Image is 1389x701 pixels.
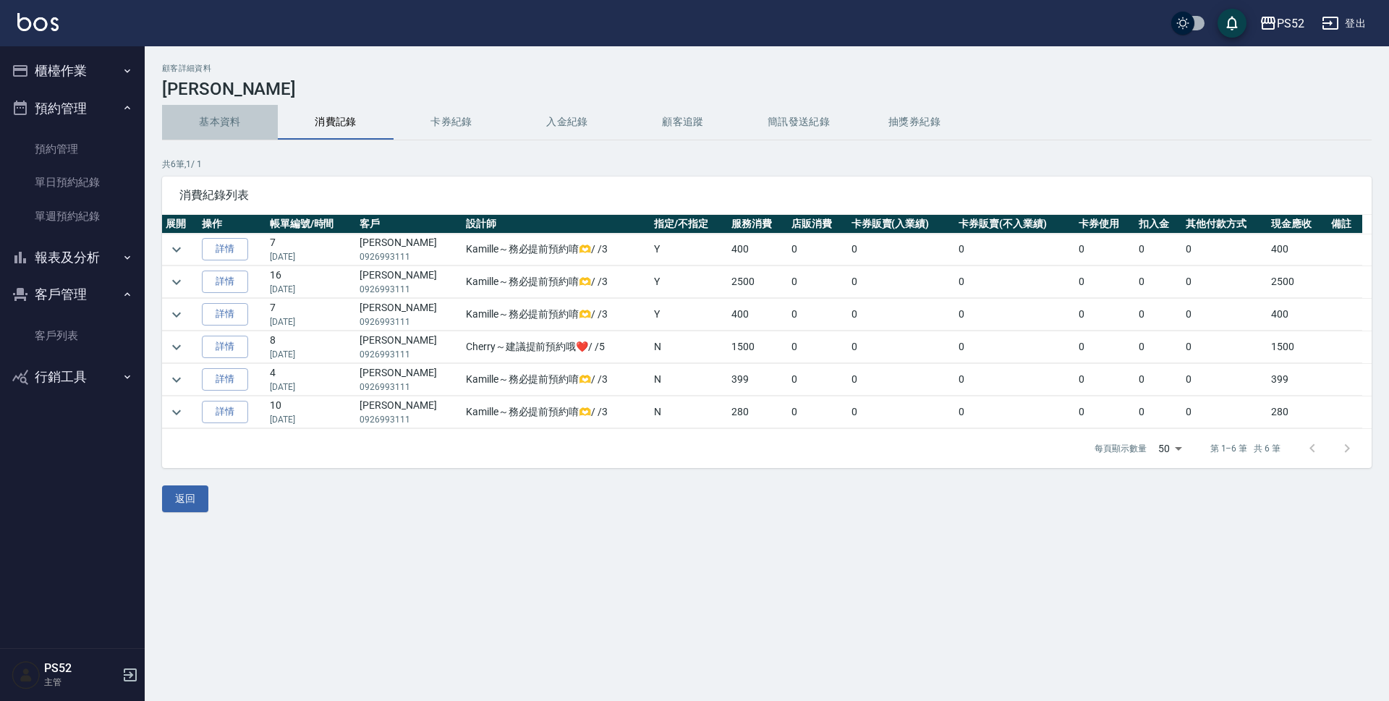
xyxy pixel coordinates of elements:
[356,234,462,265] td: [PERSON_NAME]
[650,299,728,331] td: Y
[179,188,1354,203] span: 消費紀錄列表
[1254,9,1310,38] button: PS52
[857,105,972,140] button: 抽獎券紀錄
[1328,215,1362,234] th: 備註
[162,215,198,234] th: 展開
[650,215,728,234] th: 指定/不指定
[1182,396,1267,428] td: 0
[1182,364,1267,396] td: 0
[202,238,248,260] a: 詳情
[270,381,352,394] p: [DATE]
[728,299,788,331] td: 400
[162,105,278,140] button: 基本資料
[17,13,59,31] img: Logo
[1135,234,1182,265] td: 0
[166,369,187,391] button: expand row
[955,331,1075,363] td: 0
[848,364,955,396] td: 0
[728,331,788,363] td: 1500
[848,331,955,363] td: 0
[741,105,857,140] button: 簡訊發送紀錄
[270,413,352,426] p: [DATE]
[356,215,462,234] th: 客戶
[202,368,248,391] a: 詳情
[270,348,352,361] p: [DATE]
[509,105,625,140] button: 入金紀錄
[728,364,788,396] td: 399
[1277,14,1304,33] div: PS52
[270,250,352,263] p: [DATE]
[356,396,462,428] td: [PERSON_NAME]
[848,234,955,265] td: 0
[270,283,352,296] p: [DATE]
[360,315,459,328] p: 0926993111
[44,676,118,689] p: 主管
[356,266,462,298] td: [PERSON_NAME]
[462,299,650,331] td: Kamille～務必提前預約唷🫶 / /3
[202,336,248,358] a: 詳情
[650,331,728,363] td: N
[1075,364,1135,396] td: 0
[1267,234,1328,265] td: 400
[1075,396,1135,428] td: 0
[1075,299,1135,331] td: 0
[166,239,187,260] button: expand row
[848,299,955,331] td: 0
[356,299,462,331] td: [PERSON_NAME]
[6,166,139,199] a: 單日預約紀錄
[1135,331,1182,363] td: 0
[462,331,650,363] td: Cherry～建議提前預約哦❤️ / /5
[1135,299,1182,331] td: 0
[202,271,248,293] a: 詳情
[462,266,650,298] td: Kamille～務必提前預約唷🫶 / /3
[955,266,1075,298] td: 0
[6,132,139,166] a: 預約管理
[1135,266,1182,298] td: 0
[1218,9,1246,38] button: save
[788,215,848,234] th: 店販消費
[12,660,41,689] img: Person
[266,215,356,234] th: 帳單編號/時間
[1182,266,1267,298] td: 0
[650,234,728,265] td: Y
[1182,234,1267,265] td: 0
[1135,215,1182,234] th: 扣入金
[166,271,187,293] button: expand row
[266,234,356,265] td: 7
[6,276,139,313] button: 客戶管理
[955,364,1075,396] td: 0
[650,364,728,396] td: N
[360,348,459,361] p: 0926993111
[848,215,955,234] th: 卡券販賣(入業績)
[202,401,248,423] a: 詳情
[360,250,459,263] p: 0926993111
[356,331,462,363] td: [PERSON_NAME]
[1075,266,1135,298] td: 0
[266,396,356,428] td: 10
[1267,364,1328,396] td: 399
[728,215,788,234] th: 服務消費
[462,364,650,396] td: Kamille～務必提前預約唷🫶 / /3
[162,79,1372,99] h3: [PERSON_NAME]
[202,303,248,326] a: 詳情
[1075,331,1135,363] td: 0
[728,234,788,265] td: 400
[356,364,462,396] td: [PERSON_NAME]
[1182,331,1267,363] td: 0
[650,266,728,298] td: Y
[394,105,509,140] button: 卡券紀錄
[1095,442,1147,455] p: 每頁顯示數量
[1210,442,1280,455] p: 第 1–6 筆 共 6 筆
[6,90,139,127] button: 預約管理
[266,266,356,298] td: 16
[6,358,139,396] button: 行銷工具
[955,396,1075,428] td: 0
[1267,396,1328,428] td: 280
[44,661,118,676] h5: PS52
[1267,299,1328,331] td: 400
[848,396,955,428] td: 0
[1182,215,1267,234] th: 其他付款方式
[266,331,356,363] td: 8
[788,364,848,396] td: 0
[1267,331,1328,363] td: 1500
